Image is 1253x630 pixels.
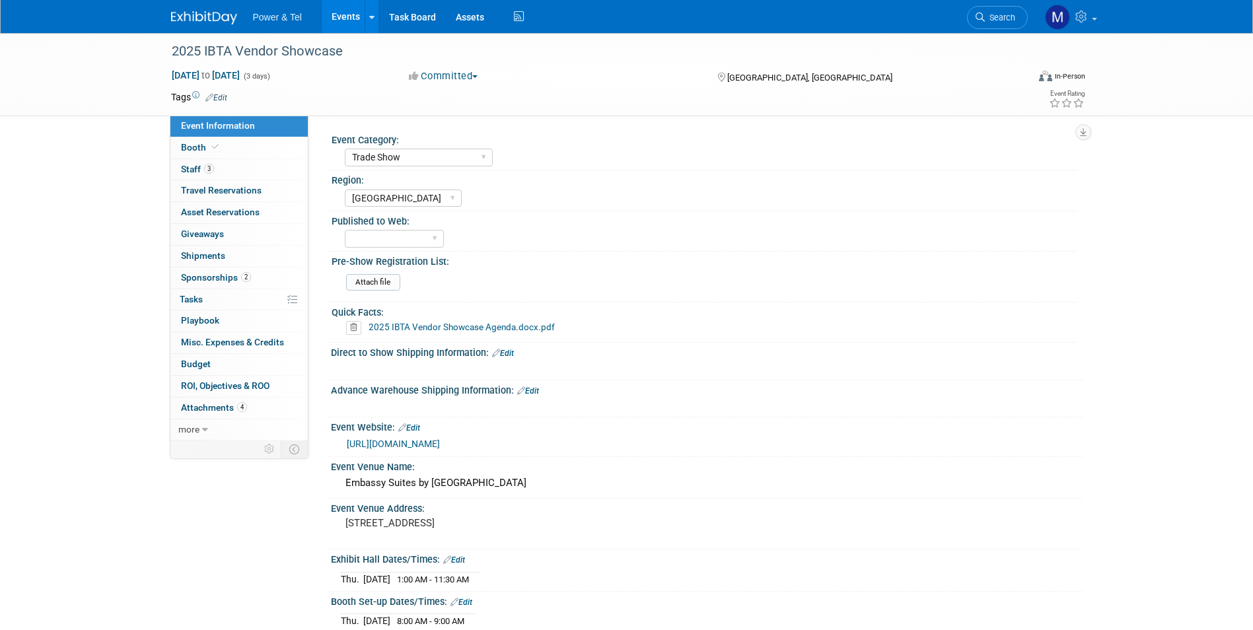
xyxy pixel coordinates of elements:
[242,72,270,81] span: (3 days)
[404,69,483,83] button: Committed
[950,69,1086,88] div: Event Format
[253,12,302,22] span: Power & Tel
[967,6,1028,29] a: Search
[181,164,214,174] span: Staff
[1045,5,1070,30] img: Madalyn Bobbitt
[331,549,1083,567] div: Exhibit Hall Dates/Times:
[281,440,308,458] td: Toggle Event Tabs
[212,143,219,151] i: Booth reservation complete
[331,417,1083,435] div: Event Website:
[170,332,308,353] a: Misc. Expenses & Credits
[369,322,555,332] a: 2025 IBTA Vendor Showcase Agenda.docx.pdf
[1039,71,1052,81] img: Format-Inperson.png
[170,246,308,267] a: Shipments
[331,457,1083,473] div: Event Venue Name:
[181,315,219,326] span: Playbook
[178,424,199,435] span: more
[181,250,225,261] span: Shipments
[332,302,1077,319] div: Quick Facts:
[398,423,420,433] a: Edit
[170,376,308,397] a: ROI, Objectives & ROO
[181,272,251,283] span: Sponsorships
[347,438,440,449] a: [URL][DOMAIN_NAME]
[332,170,1077,187] div: Region:
[443,555,465,565] a: Edit
[181,120,255,131] span: Event Information
[237,402,247,412] span: 4
[985,13,1015,22] span: Search
[181,207,260,217] span: Asset Reservations
[332,211,1077,228] div: Published to Web:
[170,354,308,375] a: Budget
[170,289,308,310] a: Tasks
[331,499,1083,515] div: Event Venue Address:
[181,402,247,413] span: Attachments
[181,228,224,239] span: Giveaways
[170,419,308,440] a: more
[181,337,284,347] span: Misc. Expenses & Credits
[171,11,237,24] img: ExhibitDay
[331,592,1083,609] div: Booth Set-up Dates/Times:
[346,323,367,332] a: Delete attachment?
[332,130,1077,147] div: Event Category:
[170,224,308,245] a: Giveaways
[170,398,308,419] a: Attachments4
[170,202,308,223] a: Asset Reservations
[727,73,892,83] span: [GEOGRAPHIC_DATA], [GEOGRAPHIC_DATA]
[331,380,1083,398] div: Advance Warehouse Shipping Information:
[450,598,472,607] a: Edit
[1049,90,1085,97] div: Event Rating
[181,359,211,369] span: Budget
[341,473,1073,493] div: Embassy Suites by [GEOGRAPHIC_DATA]
[341,614,363,628] td: Thu.
[397,616,464,626] span: 8:00 AM - 9:00 AM
[181,380,269,391] span: ROI, Objectives & ROO
[517,386,539,396] a: Edit
[181,142,221,153] span: Booth
[204,164,214,174] span: 3
[181,185,262,195] span: Travel Reservations
[171,90,227,104] td: Tags
[170,267,308,289] a: Sponsorships2
[205,93,227,102] a: Edit
[341,572,363,586] td: Thu.
[170,137,308,158] a: Booth
[363,572,390,586] td: [DATE]
[363,614,390,628] td: [DATE]
[171,69,240,81] span: [DATE] [DATE]
[167,40,1008,63] div: 2025 IBTA Vendor Showcase
[1054,71,1085,81] div: In-Person
[241,272,251,282] span: 2
[331,343,1083,360] div: Direct to Show Shipping Information:
[180,294,203,304] span: Tasks
[170,159,308,180] a: Staff3
[170,116,308,137] a: Event Information
[332,252,1077,268] div: Pre-Show Registration List:
[345,517,629,529] pre: [STREET_ADDRESS]
[170,180,308,201] a: Travel Reservations
[397,575,469,584] span: 1:00 AM - 11:30 AM
[199,70,212,81] span: to
[492,349,514,358] a: Edit
[170,310,308,332] a: Playbook
[258,440,281,458] td: Personalize Event Tab Strip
